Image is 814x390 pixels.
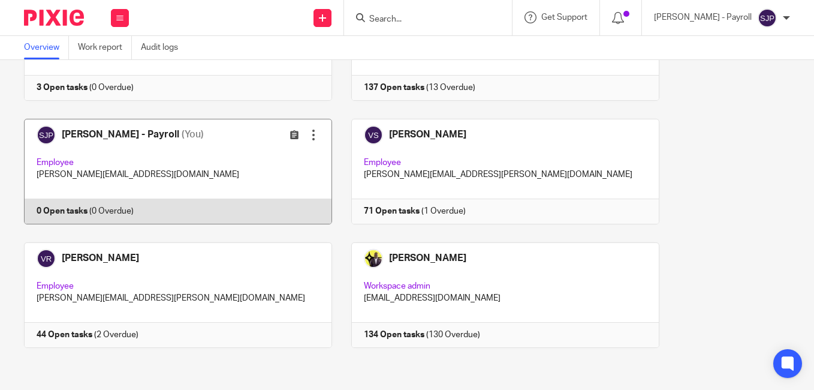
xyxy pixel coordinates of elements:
[141,36,187,59] a: Audit logs
[78,36,132,59] a: Work report
[368,14,476,25] input: Search
[24,10,84,26] img: Pixie
[541,13,587,22] span: Get Support
[654,11,752,23] p: [PERSON_NAME] - Payroll
[758,8,777,28] img: svg%3E
[24,36,69,59] a: Overview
